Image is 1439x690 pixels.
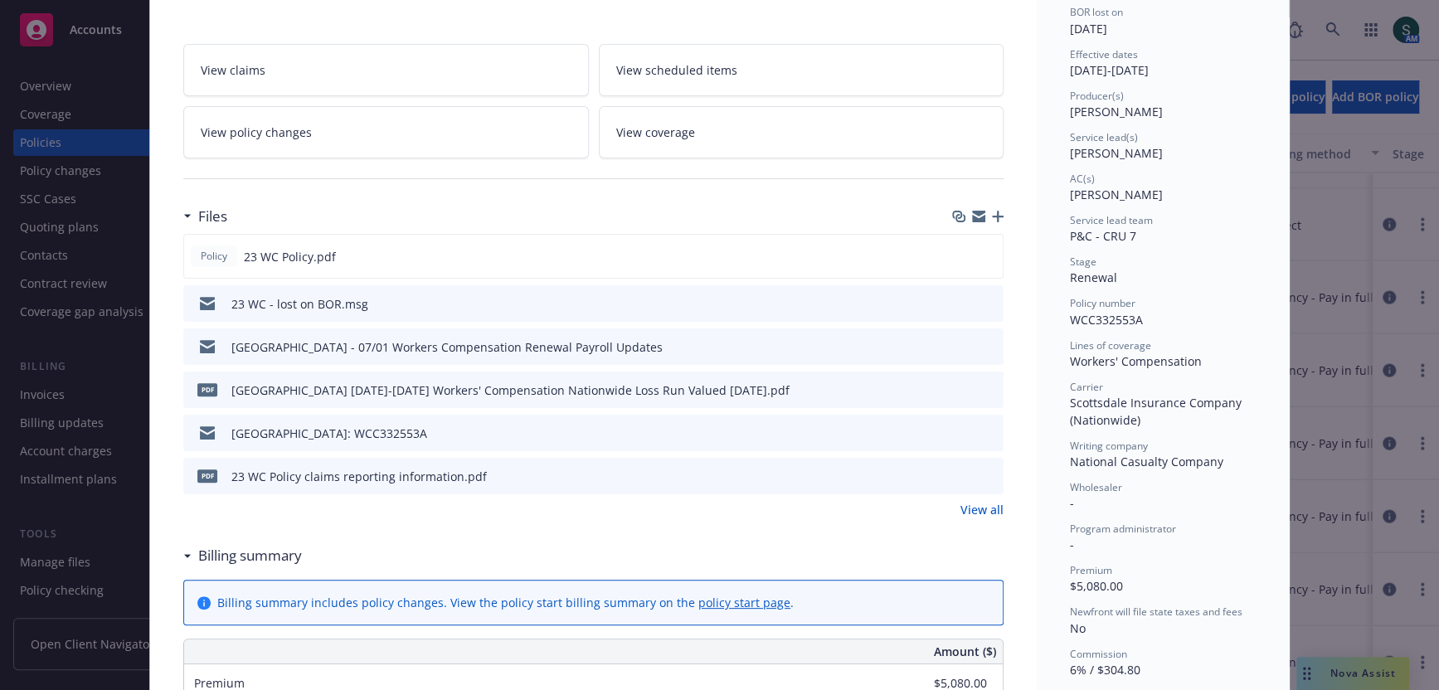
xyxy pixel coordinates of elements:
[981,248,996,265] button: preview file
[1070,352,1256,370] div: Workers' Compensation
[955,338,969,356] button: download file
[183,206,227,227] div: Files
[1070,296,1135,310] span: Policy number
[982,381,997,399] button: preview file
[1070,89,1124,103] span: Producer(s)
[183,545,302,566] div: Billing summary
[244,248,336,265] span: 23 WC Policy.pdf
[1070,130,1138,144] span: Service lead(s)
[599,44,1004,96] a: View scheduled items
[231,295,368,313] div: 23 WC - lost on BOR.msg
[1070,495,1074,511] span: -
[198,545,302,566] h3: Billing summary
[599,106,1004,158] a: View coverage
[1070,662,1140,678] span: 6% / $304.80
[1070,605,1242,619] span: Newfront will file state taxes and fees
[1070,522,1176,536] span: Program administrator
[231,381,790,399] div: [GEOGRAPHIC_DATA] [DATE]-[DATE] Workers' Compensation Nationwide Loss Run Valued [DATE].pdf
[955,468,969,485] button: download file
[1070,380,1103,394] span: Carrier
[217,594,794,611] div: Billing summary includes policy changes. View the policy start billing summary on the .
[1070,145,1163,161] span: [PERSON_NAME]
[1070,187,1163,202] span: [PERSON_NAME]
[1070,395,1245,428] span: Scottsdale Insurance Company (Nationwide)
[1070,228,1136,244] span: P&C - CRU 7
[1070,47,1138,61] span: Effective dates
[616,61,737,79] span: View scheduled items
[201,124,312,141] span: View policy changes
[1070,213,1153,227] span: Service lead team
[698,595,790,610] a: policy start page
[955,381,969,399] button: download file
[197,469,217,482] span: pdf
[982,295,997,313] button: preview file
[183,106,589,158] a: View policy changes
[1070,454,1223,469] span: National Casualty Company
[1070,47,1256,79] div: [DATE] - [DATE]
[1070,104,1163,119] span: [PERSON_NAME]
[1070,172,1095,186] span: AC(s)
[198,206,227,227] h3: Files
[231,468,487,485] div: 23 WC Policy claims reporting information.pdf
[1070,578,1123,594] span: $5,080.00
[1070,439,1148,453] span: Writing company
[1070,338,1151,352] span: Lines of coverage
[1070,5,1123,19] span: BOR lost on
[1070,255,1096,269] span: Stage
[982,425,997,442] button: preview file
[1070,480,1122,494] span: Wholesaler
[1070,312,1143,328] span: WCC332553A
[616,124,695,141] span: View coverage
[1070,647,1127,661] span: Commission
[955,425,969,442] button: download file
[1070,563,1112,577] span: Premium
[960,501,1004,518] a: View all
[982,338,997,356] button: preview file
[1070,270,1117,285] span: Renewal
[231,338,663,356] div: [GEOGRAPHIC_DATA] - 07/01 Workers Compensation Renewal Payroll Updates
[955,248,968,265] button: download file
[201,61,265,79] span: View claims
[1070,620,1086,636] span: No
[1070,537,1074,552] span: -
[1070,21,1107,36] span: [DATE]
[197,249,231,264] span: Policy
[934,643,996,660] span: Amount ($)
[982,468,997,485] button: preview file
[231,425,427,442] div: [GEOGRAPHIC_DATA]: WCC332553A
[197,383,217,396] span: pdf
[183,44,589,96] a: View claims
[955,295,969,313] button: download file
